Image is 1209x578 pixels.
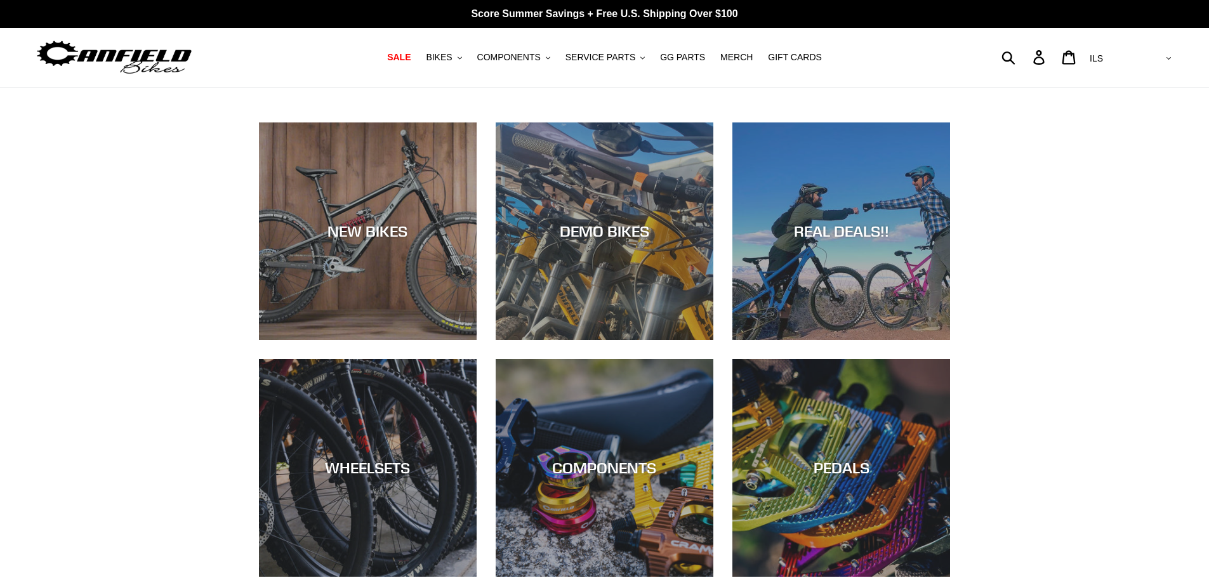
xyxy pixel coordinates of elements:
[381,49,417,66] a: SALE
[559,49,651,66] button: SERVICE PARTS
[762,49,828,66] a: GIFT CARDS
[420,49,468,66] button: BIKES
[387,52,411,63] span: SALE
[496,459,713,477] div: COMPONENTS
[768,52,822,63] span: GIFT CARDS
[732,459,950,477] div: PEDALS
[732,359,950,577] a: PEDALS
[732,122,950,340] a: REAL DEALS!!
[471,49,557,66] button: COMPONENTS
[496,222,713,240] div: DEMO BIKES
[714,49,759,66] a: MERCH
[732,222,950,240] div: REAL DEALS!!
[259,222,477,240] div: NEW BIKES
[496,359,713,577] a: COMPONENTS
[35,37,194,77] img: Canfield Bikes
[259,122,477,340] a: NEW BIKES
[565,52,635,63] span: SERVICE PARTS
[720,52,753,63] span: MERCH
[477,52,541,63] span: COMPONENTS
[259,459,477,477] div: WHEELSETS
[1008,43,1041,71] input: Search
[660,52,705,63] span: GG PARTS
[259,359,477,577] a: WHEELSETS
[426,52,452,63] span: BIKES
[654,49,711,66] a: GG PARTS
[496,122,713,340] a: DEMO BIKES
